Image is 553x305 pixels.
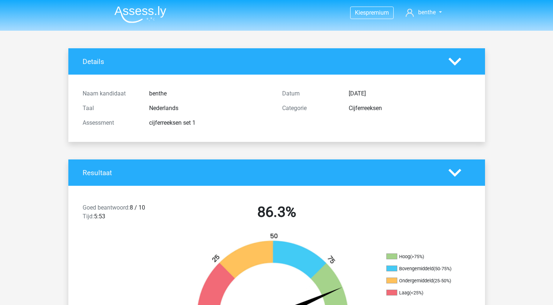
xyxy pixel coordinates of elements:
h4: Resultaat [83,169,438,177]
div: cijferreeksen set 1 [144,118,277,127]
span: Tijd: [83,213,94,220]
a: Kiespremium [351,8,393,18]
li: Laag [386,290,459,296]
a: benthe [403,8,444,17]
img: Assessly [114,6,166,23]
span: premium [366,9,389,16]
div: 8 / 10 5:53 [77,203,177,224]
span: Kies [355,9,366,16]
div: benthe [144,89,277,98]
div: Nederlands [144,104,277,113]
div: (>75%) [410,254,424,259]
span: Goed beantwoord: [83,204,130,211]
h2: 86.3% [182,203,371,221]
div: Datum [277,89,343,98]
div: (25-50%) [433,278,451,283]
li: Ondergemiddeld [386,278,459,284]
li: Hoog [386,253,459,260]
div: (<25%) [409,290,423,295]
div: (50-75%) [433,266,451,271]
div: Naam kandidaat [77,89,144,98]
h4: Details [83,57,438,66]
div: Taal [77,104,144,113]
div: Cijferreeksen [343,104,476,113]
div: Categorie [277,104,343,113]
div: Assessment [77,118,144,127]
div: [DATE] [343,89,476,98]
span: benthe [418,9,436,16]
li: Bovengemiddeld [386,266,459,272]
